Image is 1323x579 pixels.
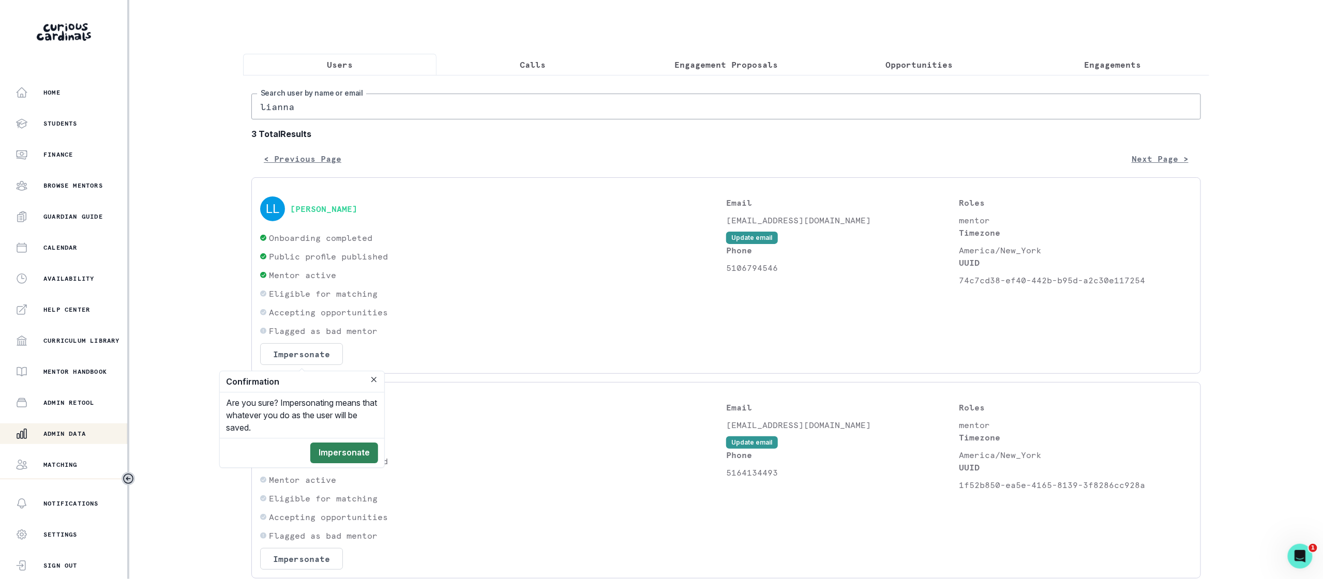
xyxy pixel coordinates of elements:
span: 1 [1309,544,1317,552]
p: Users [327,58,353,71]
p: Browse Mentors [43,181,103,190]
p: America/New_York [959,449,1193,461]
p: Students [43,119,78,128]
button: Toggle sidebar [122,472,135,485]
div: Are you sure? Impersonating means that whatever you do as the user will be saved. [220,392,384,438]
p: Timezone [959,431,1193,444]
p: Guardian Guide [43,212,103,221]
p: Phone [726,244,959,256]
p: Mentor active [269,269,336,281]
p: Curriculum Library [43,337,120,345]
p: Availability [43,275,94,283]
p: Help Center [43,306,90,314]
button: Next Page > [1119,148,1201,169]
p: Engagements [1084,58,1141,71]
b: 3 Total Results [251,128,1201,140]
p: Engagement Proposals [674,58,778,71]
p: mentor [959,419,1193,431]
img: Curious Cardinals Logo [37,23,91,41]
p: Sign Out [43,561,78,570]
p: Finance [43,150,73,159]
p: UUID [959,461,1193,474]
p: Onboarding completed [269,232,372,244]
p: Matching [43,461,78,469]
p: Admin Data [43,430,86,438]
button: Update email [726,436,778,449]
p: mentor [959,214,1193,226]
p: UUID [959,256,1193,269]
p: America/New_York [959,244,1193,256]
p: [EMAIL_ADDRESS][DOMAIN_NAME] [726,214,959,226]
button: Close [368,373,380,386]
p: Home [43,88,61,97]
p: Public profile published [269,250,388,263]
p: Eligible for matching [269,287,378,300]
p: Accepting opportunities [269,306,388,318]
p: Eligible for matching [269,492,378,505]
button: < Previous Page [251,148,354,169]
p: [EMAIL_ADDRESS][DOMAIN_NAME] [726,419,959,431]
p: Email [726,196,959,209]
button: Impersonate [260,343,343,365]
p: Flagged as bad mentor [269,529,378,542]
p: Roles [959,196,1193,209]
p: 1f52b850-ea5e-4165-8139-3f8286cc928a [959,479,1193,491]
img: svg [260,196,285,221]
p: Phone [726,449,959,461]
p: 74c7cd38-ef40-442b-b95d-a2c30e117254 [959,274,1193,286]
p: 5164134493 [726,466,959,479]
button: [PERSON_NAME] [290,204,357,214]
p: Admin Retool [43,399,94,407]
p: Flagged as bad mentor [269,325,378,337]
button: Update email [726,232,778,244]
p: 5106794546 [726,262,959,274]
p: Calendar [43,243,78,252]
p: Accepting opportunities [269,511,388,523]
p: Settings [43,530,78,539]
button: Impersonate [260,548,343,570]
button: Impersonate [310,443,378,463]
p: Mentor active [269,474,336,486]
p: Opportunities [886,58,953,71]
p: Email [726,401,959,414]
p: Timezone [959,226,1193,239]
p: Roles [959,401,1193,414]
p: Notifications [43,499,99,508]
p: Mentor Handbook [43,368,107,376]
p: Calls [520,58,546,71]
iframe: Intercom live chat [1288,544,1313,569]
header: Confirmation [220,371,384,392]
